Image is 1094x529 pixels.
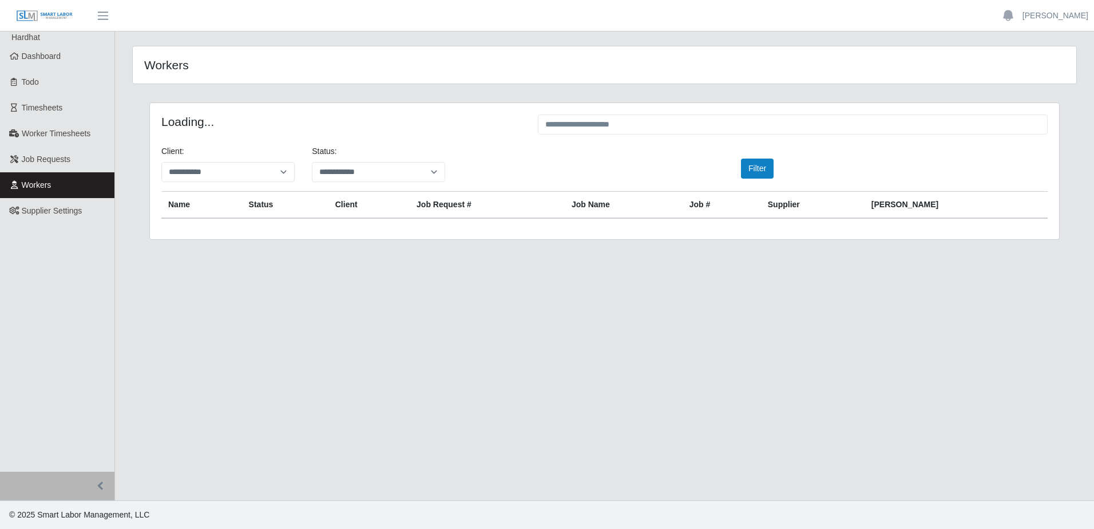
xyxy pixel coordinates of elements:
button: Filter [741,159,774,179]
span: Todo [22,77,39,86]
label: Status: [312,145,337,157]
th: [PERSON_NAME] [865,192,1048,219]
span: Job Requests [22,155,71,164]
span: © 2025 Smart Labor Management, LLC [9,510,149,519]
th: Job Request # [410,192,565,219]
a: [PERSON_NAME] [1022,10,1088,22]
th: Job Name [565,192,683,219]
th: Name [161,192,242,219]
span: Dashboard [22,52,61,61]
img: SLM Logo [16,10,73,22]
th: Status [242,192,328,219]
span: Worker Timesheets [22,129,90,138]
h4: Loading... [161,115,521,129]
label: Client: [161,145,184,157]
span: Workers [22,180,51,190]
th: Supplier [761,192,865,219]
span: Hardhat [11,33,40,42]
h4: Workers [144,58,518,72]
th: Job # [683,192,761,219]
span: Timesheets [22,103,63,112]
th: Client [328,192,410,219]
span: Supplier Settings [22,206,82,215]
